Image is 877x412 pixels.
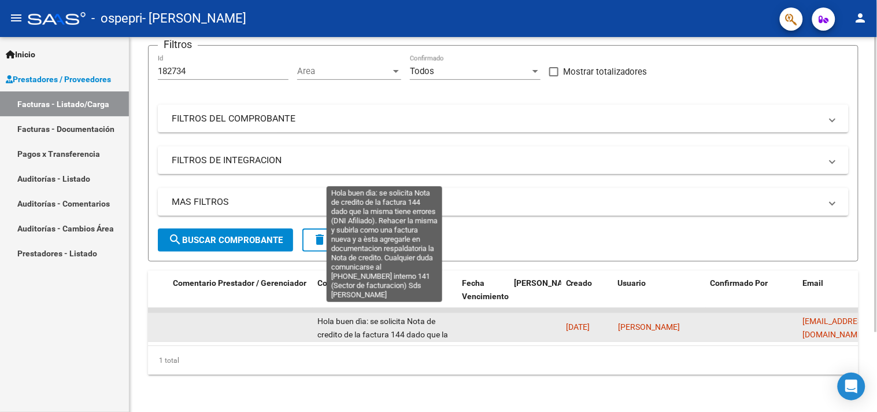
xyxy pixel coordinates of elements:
span: Borrar Filtros [313,235,396,245]
span: - ospepri [91,6,142,31]
span: Confirmado Por [711,278,768,288]
mat-icon: search [168,233,182,247]
div: 1 total [148,346,859,375]
mat-icon: menu [9,11,23,25]
datatable-header-cell: Confirmado Por [706,271,798,322]
h3: Filtros [158,36,198,53]
mat-expansion-panel-header: FILTROS DEL COMPROBANTE [158,105,849,133]
mat-panel-title: MAS FILTROS [172,196,821,208]
mat-icon: person [854,11,868,25]
mat-panel-title: FILTROS DE INTEGRACION [172,154,821,167]
datatable-header-cell: Fecha Confimado [509,271,561,322]
span: [EMAIL_ADDRESS][DOMAIN_NAME] [803,317,869,339]
span: - [PERSON_NAME] [142,6,246,31]
span: [DATE] [566,322,590,332]
mat-panel-title: FILTROS DEL COMPROBANTE [172,112,821,125]
mat-expansion-panel-header: MAS FILTROS [158,188,849,216]
span: Buscar Comprobante [168,235,283,245]
span: Todos [410,66,434,76]
span: Area [297,66,391,76]
datatable-header-cell: Creado [561,271,613,322]
datatable-header-cell: Usuario [613,271,706,322]
span: Inicio [6,48,35,61]
datatable-header-cell: Fecha Vencimiento [457,271,509,322]
span: Fecha Vencimiento [462,278,509,301]
mat-expansion-panel-header: FILTROS DE INTEGRACION [158,146,849,174]
datatable-header-cell: Comentario Prestador / Gerenciador [168,271,313,322]
button: Buscar Comprobante [158,229,293,252]
span: Comentario Prestador / Gerenciador [173,278,306,288]
span: Usuario [618,278,646,288]
span: Email [803,278,824,288]
span: Prestadores / Proveedores [6,73,111,86]
span: Comentario Obra Social [317,278,405,288]
span: [PERSON_NAME] [514,278,576,288]
span: [PERSON_NAME] [618,322,680,332]
button: Borrar Filtros [302,229,406,252]
mat-icon: delete [313,233,327,247]
div: Open Intercom Messenger [838,373,865,400]
span: Mostrar totalizadores [563,65,647,79]
datatable-header-cell: Comentario Obra Social [313,271,457,322]
span: Creado [566,278,593,288]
